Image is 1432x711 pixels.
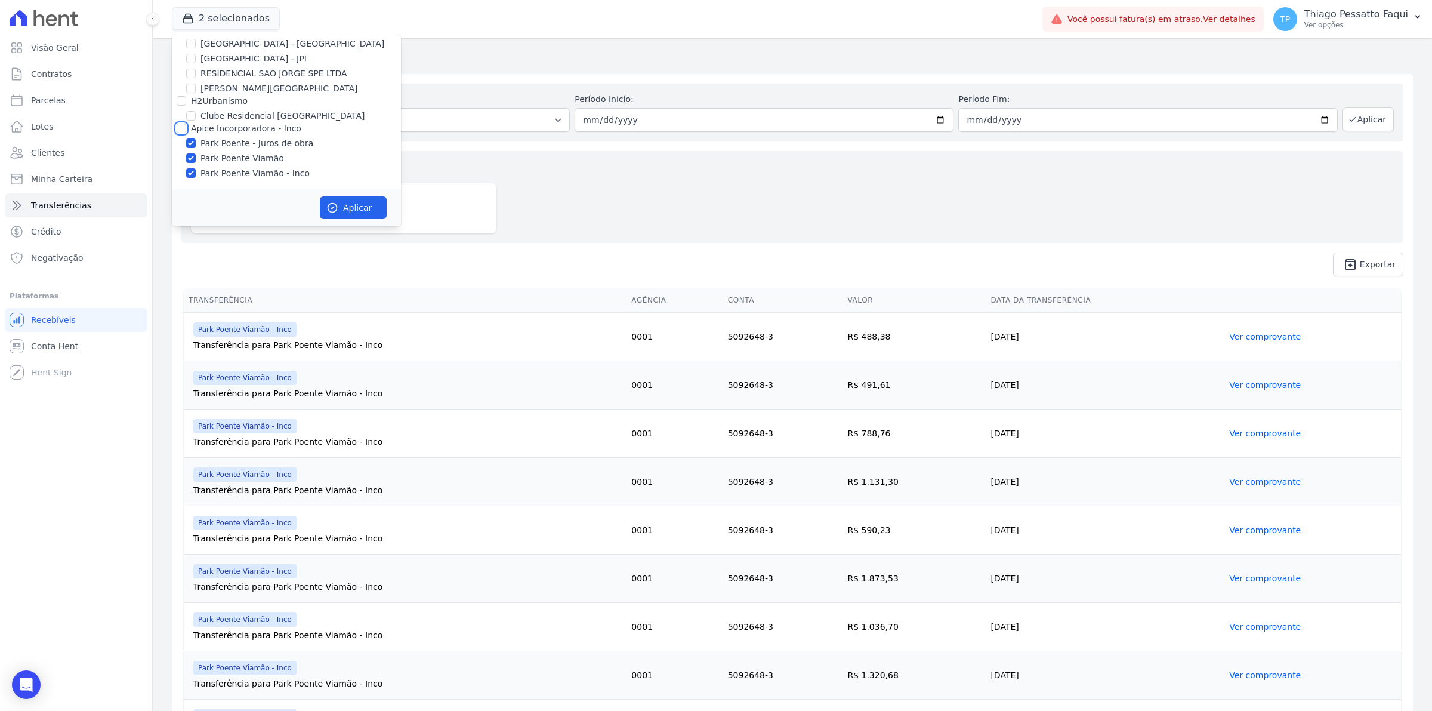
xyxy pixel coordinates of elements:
[191,124,301,133] label: Apice Incorporadora - Inco
[200,110,365,122] label: Clube Residencial [GEOGRAPHIC_DATA]
[31,173,92,185] span: Minha Carteira
[172,7,280,30] button: 2 selecionados
[723,410,843,458] td: 5092648-3
[1343,257,1357,272] i: unarchive
[986,288,1224,313] th: Data da Transferência
[193,371,297,385] span: Park Poente Viamão - Inco
[1203,14,1255,24] a: Ver detalhes
[184,288,626,313] th: Transferência
[626,458,723,506] td: 0001
[200,167,310,180] label: Park Poente Viamão - Inco
[723,603,843,651] td: 5092648-3
[842,361,986,410] td: R$ 491,61
[575,93,953,106] label: Período Inicío:
[723,555,843,603] td: 5092648-3
[5,246,147,270] a: Negativação
[842,458,986,506] td: R$ 1.131,30
[200,82,357,95] label: [PERSON_NAME][GEOGRAPHIC_DATA]
[626,288,723,313] th: Agência
[1304,8,1408,20] p: Thiago Pessatto Faqui
[842,506,986,555] td: R$ 590,23
[12,670,41,699] div: Open Intercom Messenger
[1229,670,1301,680] a: Ver comprovante
[1360,261,1396,268] span: Exportar
[842,603,986,651] td: R$ 1.036,70
[193,661,297,675] span: Park Poente Viamão - Inco
[1342,107,1394,131] button: Aplicar
[626,506,723,555] td: 0001
[1229,574,1301,583] a: Ver comprovante
[1229,622,1301,632] a: Ver comprovante
[986,313,1224,361] td: [DATE]
[958,93,1337,106] label: Período Fim:
[31,147,64,159] span: Clientes
[626,313,723,361] td: 0001
[842,555,986,603] td: R$ 1.873,53
[31,42,79,54] span: Visão Geral
[193,484,622,496] div: Transferência para Park Poente Viamão - Inco
[986,651,1224,700] td: [DATE]
[193,678,622,690] div: Transferência para Park Poente Viamão - Inco
[5,167,147,191] a: Minha Carteira
[1229,429,1301,438] a: Ver comprovante
[320,196,387,219] button: Aplicar
[200,38,384,50] label: [GEOGRAPHIC_DATA] - [GEOGRAPHIC_DATA]
[842,651,986,700] td: R$ 1.320,68
[193,467,297,482] span: Park Poente Viamão - Inco
[10,289,143,303] div: Plataformas
[626,410,723,458] td: 0001
[193,612,297,627] span: Park Poente Viamão - Inco
[626,555,723,603] td: 0001
[5,141,147,165] a: Clientes
[1229,477,1301,487] a: Ver comprovante
[723,313,843,361] td: 5092648-3
[193,339,622,351] div: Transferência para Park Poente Viamão - Inco
[200,137,313,150] label: Park Poente - Juros de obra
[31,226,61,238] span: Crédito
[723,458,843,506] td: 5092648-3
[1067,13,1255,26] span: Você possui fatura(s) em atraso.
[1229,332,1301,341] a: Ver comprovante
[193,387,622,399] div: Transferência para Park Poente Viamão - Inco
[723,651,843,700] td: 5092648-3
[1333,253,1403,276] a: unarchive Exportar
[200,152,284,165] label: Park Poente Viamão
[5,115,147,138] a: Lotes
[193,629,622,641] div: Transferência para Park Poente Viamão - Inco
[723,506,843,555] td: 5092648-3
[31,199,91,211] span: Transferências
[1304,20,1408,30] p: Ver opções
[842,410,986,458] td: R$ 788,76
[5,220,147,244] a: Crédito
[193,516,297,530] span: Park Poente Viamão - Inco
[626,651,723,700] td: 0001
[986,506,1224,555] td: [DATE]
[1264,2,1432,36] button: TP Thiago Pessatto Faqui Ver opções
[193,533,622,544] div: Transferência para Park Poente Viamão - Inco
[200,67,347,80] label: RESIDENCIAL SAO JORGE SPE LTDA
[191,96,248,106] label: H2Urbanismo
[626,361,723,410] td: 0001
[31,252,84,264] span: Negativação
[193,564,297,578] span: Park Poente Viamão - Inco
[986,410,1224,458] td: [DATE]
[193,419,297,433] span: Park Poente Viamão - Inco
[986,458,1224,506] td: [DATE]
[31,314,76,326] span: Recebíveis
[200,53,307,65] label: [GEOGRAPHIC_DATA] - JPI
[5,62,147,86] a: Contratos
[1280,15,1290,23] span: TP
[31,68,72,80] span: Contratos
[31,340,78,352] span: Conta Hent
[5,308,147,332] a: Recebíveis
[193,322,297,337] span: Park Poente Viamão - Inco
[193,436,622,448] div: Transferência para Park Poente Viamão - Inco
[986,361,1224,410] td: [DATE]
[986,555,1224,603] td: [DATE]
[1229,525,1301,535] a: Ver comprovante
[1229,380,1301,390] a: Ver comprovante
[5,88,147,112] a: Parcelas
[986,603,1224,651] td: [DATE]
[31,121,54,133] span: Lotes
[5,193,147,217] a: Transferências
